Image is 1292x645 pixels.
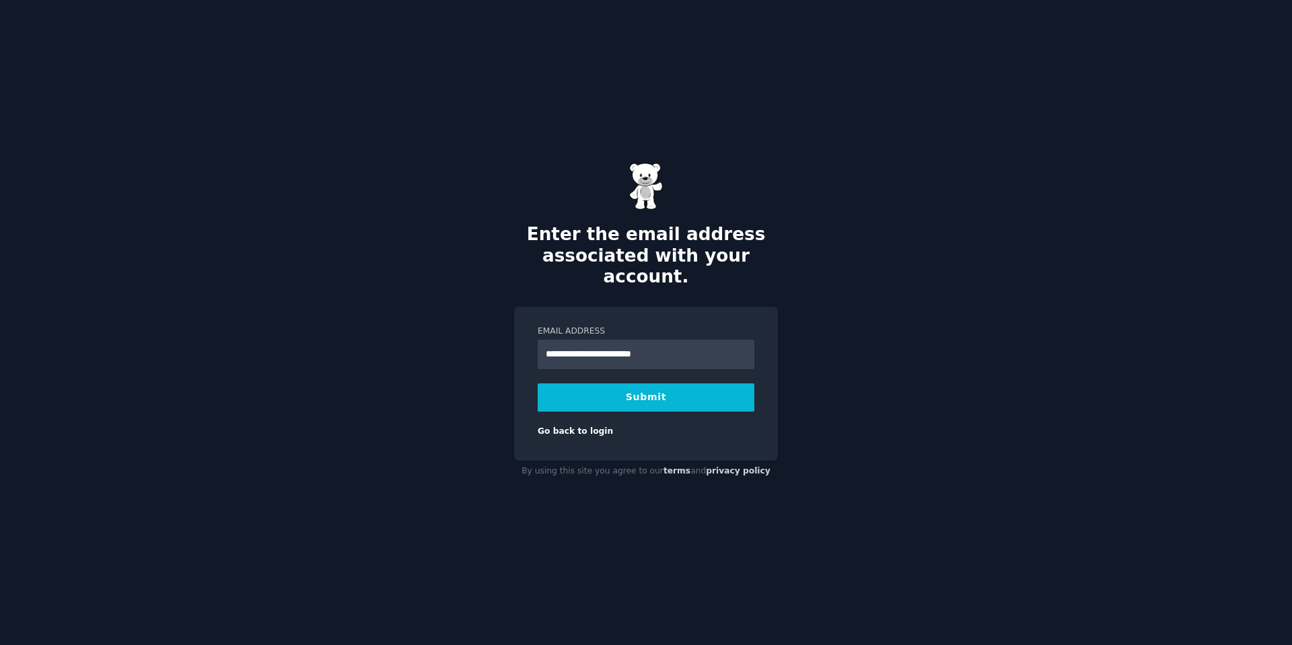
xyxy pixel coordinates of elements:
[629,163,663,210] img: Gummy Bear
[538,383,754,412] button: Submit
[514,461,778,482] div: By using this site you agree to our and
[706,466,770,476] a: privacy policy
[663,466,690,476] a: terms
[538,426,613,436] a: Go back to login
[538,326,754,338] label: Email Address
[514,224,778,288] h2: Enter the email address associated with your account.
